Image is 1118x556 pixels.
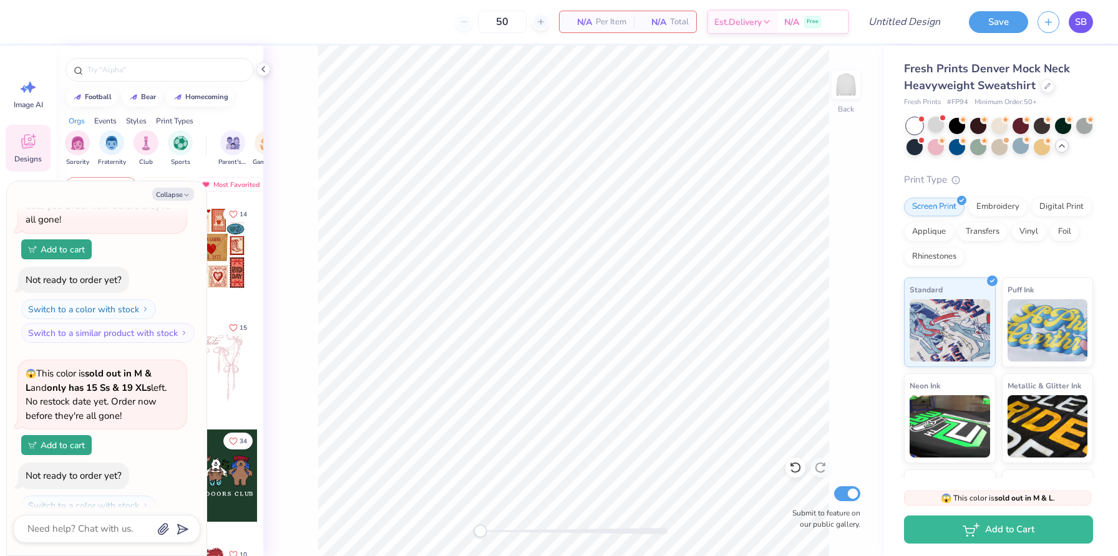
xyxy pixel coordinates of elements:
span: Game Day [253,158,281,167]
button: Switch to a color with stock [21,299,156,319]
div: Most Favorited [195,177,266,192]
div: Not ready to order yet? [26,274,122,286]
span: Standard [910,283,943,296]
img: Parent's Weekend Image [226,136,240,150]
button: Add to Cart [904,515,1093,544]
div: Not ready to order yet? [26,469,122,482]
a: SB [1069,11,1093,33]
span: Neon Ink [910,379,940,392]
span: 15 [240,325,247,331]
img: Back [834,72,858,97]
div: Styles [126,115,147,127]
span: N/A [641,16,666,29]
span: Fresh Prints [904,97,941,108]
span: Total [670,16,689,29]
img: Puff Ink [1008,299,1088,362]
div: Accessibility label [474,525,487,537]
label: Submit to feature on our public gallery. [785,507,860,530]
button: filter button [218,130,247,167]
div: filter for Club [134,130,158,167]
div: filter for Game Day [253,130,281,167]
span: Glow in the Dark Ink [910,475,981,488]
img: Standard [910,299,990,362]
span: Parent's Weekend [218,158,247,167]
button: Add to cart [21,239,92,259]
div: filter for Parent's Weekend [218,130,247,167]
img: Metallic & Glitter Ink [1008,395,1088,458]
div: Transfers [958,223,1008,241]
button: Collapse [152,188,194,201]
div: Print Types [156,115,193,127]
img: Fraternity Image [105,136,119,150]
span: This color is and left. No restock date yet. Order now before they're all gone! [26,367,167,422]
img: trend_line.gif [72,93,82,101]
div: Foil [1050,223,1079,241]
strong: sold out in M & L [994,493,1053,503]
span: N/A [567,16,592,29]
img: trend_line.gif [129,93,139,101]
img: trend_line.gif [173,93,183,101]
span: Puff Ink [1008,283,1034,296]
span: 14 [240,211,247,218]
img: trending.gif [145,180,155,189]
span: Fresh Prints Denver Mock Neck Heavyweight Sweatshirt [904,61,1070,93]
div: filter for Sorority [65,130,90,167]
div: Digital Print [1031,198,1092,216]
div: Applique [904,223,954,241]
span: Sorority [66,158,89,167]
button: football [66,88,117,107]
span: Free [807,17,819,26]
span: Sports [171,158,190,167]
div: Rhinestones [904,247,965,266]
span: Metallic & Glitter Ink [1008,379,1081,392]
img: Switch to a color with stock [142,305,149,313]
span: Club [139,158,153,167]
img: Add to cart [28,246,37,253]
button: Like [223,433,253,449]
div: filter for Fraternity [98,130,126,167]
img: Sports Image [173,136,188,150]
img: Switch to a color with stock [142,502,149,509]
span: Per Item [596,16,626,29]
img: Club Image [139,136,153,150]
button: Like [223,319,253,336]
button: Like [223,206,253,223]
img: most_fav.gif [72,180,82,189]
button: Save [969,11,1028,33]
span: Water based Ink [1008,475,1065,488]
span: SB [1075,15,1087,29]
div: Events [94,115,117,127]
strong: only has 15 Ss & 19 XLs [47,381,151,394]
button: bear [122,88,162,107]
button: homecoming [166,88,234,107]
div: Print Type [904,173,1093,187]
input: Try "Alpha" [86,64,246,76]
span: # FP94 [947,97,968,108]
div: football [85,93,112,100]
span: 😱 [941,492,951,504]
img: Game Day Image [260,136,275,150]
div: bear [141,93,156,100]
button: Switch to a similar product with stock [21,323,195,343]
img: most_fav.gif [201,180,211,189]
img: Neon Ink [910,395,990,458]
span: Fraternity [98,158,126,167]
div: Screen Print [904,198,965,216]
button: Switch to a color with stock [21,496,156,515]
input: Untitled Design [858,9,950,34]
div: Orgs [69,115,85,127]
button: filter button [134,130,158,167]
img: Sorority Image [70,136,85,150]
span: Image AI [14,100,43,110]
span: N/A [784,16,799,29]
div: homecoming [185,93,228,100]
span: Minimum Order: 50 + [975,97,1037,108]
input: – – [478,11,527,33]
button: filter button [253,130,281,167]
div: Embroidery [968,198,1028,216]
span: 34 [240,438,247,444]
button: filter button [65,130,90,167]
button: filter button [168,130,193,167]
div: filter for Sports [168,130,193,167]
span: Est. Delivery [714,16,762,29]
